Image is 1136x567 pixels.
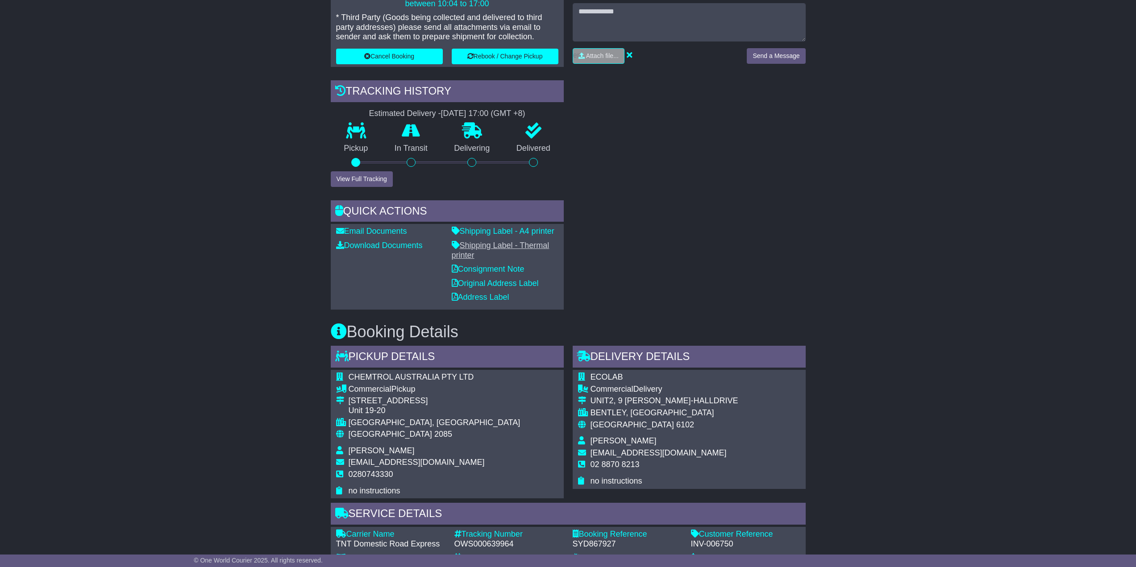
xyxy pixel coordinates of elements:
span: [EMAIL_ADDRESS][DOMAIN_NAME] [349,458,485,467]
div: TNT Domestic Road Express [336,539,445,549]
span: © One World Courier 2025. All rights reserved. [194,557,323,564]
button: Rebook / Change Pickup [452,49,558,64]
span: no instructions [349,486,400,495]
div: Quick Actions [331,200,564,224]
div: Unit 19-20 [349,406,520,416]
a: Address Label [452,293,509,302]
div: Estimated Delivery - [331,109,564,119]
span: [PERSON_NAME] [349,446,415,455]
span: [GEOGRAPHIC_DATA] [349,430,432,439]
p: Delivered [503,144,564,153]
span: no instructions [591,476,642,485]
div: Delivery [591,385,738,394]
span: Commercial [349,385,391,393]
p: Pickup [331,144,382,153]
button: Send a Message [747,48,805,64]
div: Customer Reference [691,530,800,539]
div: Pickup [349,385,520,394]
span: 2085 [434,430,452,439]
div: [GEOGRAPHIC_DATA], [GEOGRAPHIC_DATA] [349,418,520,428]
span: CHEMTROL AUSTRALIA PTY LTD [349,372,474,381]
span: ECOLAB [591,372,623,381]
div: Carrier Name [336,530,445,539]
div: INV-006750 [691,539,800,549]
div: Tracking history [331,80,564,104]
div: Description [336,553,445,563]
span: [GEOGRAPHIC_DATA] [591,420,674,429]
div: Delivery Details [573,346,806,370]
button: View Full Tracking [331,171,393,187]
a: Original Address Label [452,279,539,288]
div: Pickup Details [331,346,564,370]
div: Booking Date [454,553,564,563]
h3: Booking Details [331,323,806,341]
div: Service Details [331,503,806,527]
a: Shipping Label - A4 printer [452,227,554,236]
span: [PERSON_NAME] [591,436,657,445]
p: In Transit [381,144,441,153]
a: Shipping Label - Thermal printer [452,241,549,260]
a: Consignment Note [452,265,524,273]
span: [EMAIL_ADDRESS][DOMAIN_NAME] [591,448,727,457]
button: Cancel Booking [336,49,443,64]
span: Commercial [591,385,633,393]
div: UNIT2, 9 [PERSON_NAME]-HALLDRIVE [591,396,738,406]
div: Tracking Number [454,530,564,539]
div: Warranty [573,553,682,563]
div: SYD867927 [573,539,682,549]
div: [DATE] 17:00 (GMT +8) [441,109,525,119]
div: [STREET_ADDRESS] [349,396,520,406]
div: Booking Reference [573,530,682,539]
span: 0280743330 [349,470,393,479]
p: Delivering [441,144,504,153]
p: * Third Party (Goods being collected and delivered to third party addresses) please send all atta... [336,13,558,42]
span: 02 8870 8213 [591,460,640,469]
a: Download Documents [336,241,423,250]
span: 6102 [676,420,694,429]
div: OWS000639964 [454,539,564,549]
div: BENTLEY, [GEOGRAPHIC_DATA] [591,408,738,418]
a: Email Documents [336,227,407,236]
div: Declared Value [691,553,800,563]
